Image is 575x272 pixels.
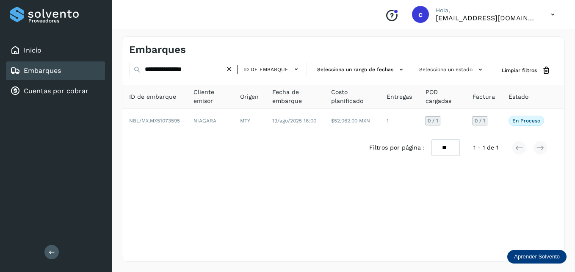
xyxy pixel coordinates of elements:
span: POD cargadas [426,88,459,105]
p: Aprender Solvento [514,253,560,260]
span: Fecha de embarque [272,88,317,105]
span: Cliente emisor [194,88,227,105]
span: Filtros por página : [369,143,425,152]
span: NBL/MX.MX51073595 [129,118,180,124]
span: 1 - 1 de 1 [473,143,498,152]
a: Cuentas por cobrar [24,87,88,95]
span: Entregas [387,92,412,101]
span: ID de embarque [243,66,288,73]
p: En proceso [512,118,540,124]
td: MTY [233,109,265,133]
a: Embarques [24,67,61,75]
div: Inicio [6,41,105,60]
button: Selecciona un rango de fechas [314,63,409,77]
span: ID de embarque [129,92,176,101]
p: Hola, [436,7,537,14]
span: 0 / 1 [475,118,485,123]
span: Factura [473,92,495,101]
td: 1 [380,109,419,133]
span: 13/ago/2025 18:00 [272,118,316,124]
div: Aprender Solvento [507,250,567,264]
p: cuentasxcobrar@readysolutions.com.mx [436,14,537,22]
span: Origen [240,92,259,101]
h4: Embarques [129,44,186,56]
button: ID de embarque [241,63,303,75]
a: Inicio [24,46,41,54]
p: Proveedores [28,18,102,24]
span: Limpiar filtros [502,67,537,74]
td: NIAGARA [187,109,233,133]
button: Selecciona un estado [416,63,488,77]
span: 0 / 1 [428,118,438,123]
span: Estado [509,92,528,101]
span: Costo planificado [331,88,373,105]
div: Cuentas por cobrar [6,82,105,100]
div: Embarques [6,61,105,80]
button: Limpiar filtros [495,63,558,78]
td: $52,062.00 MXN [324,109,380,133]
